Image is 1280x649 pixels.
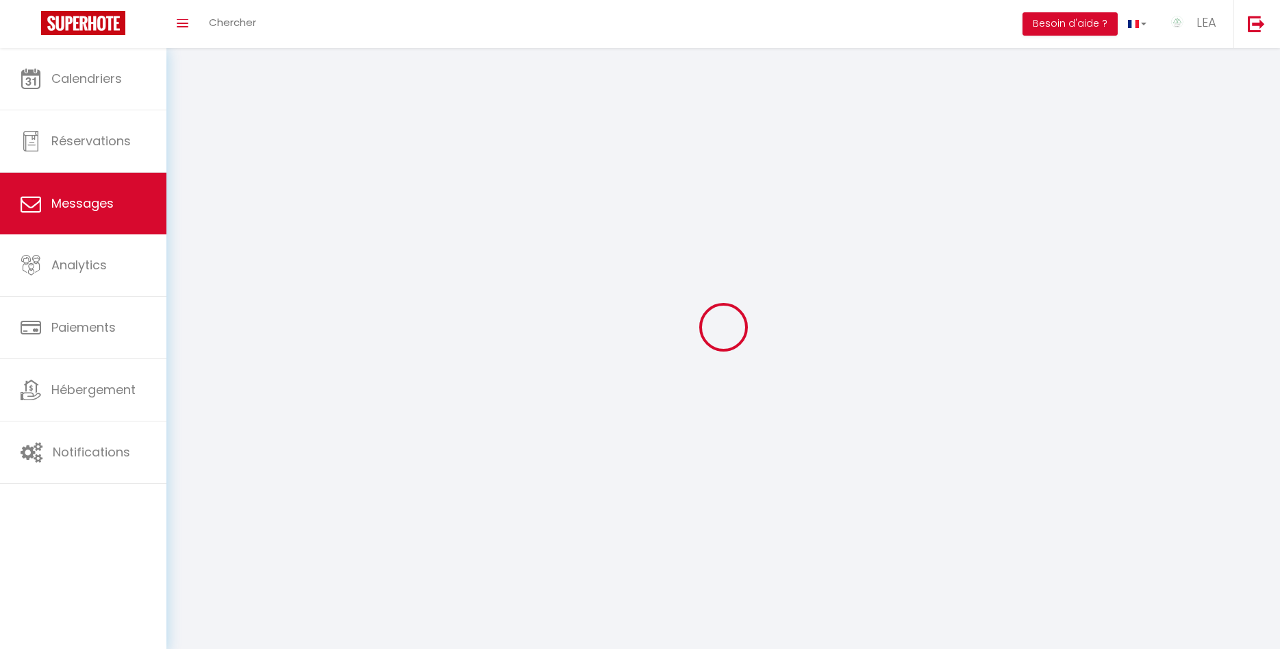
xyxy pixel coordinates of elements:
[209,15,256,29] span: Chercher
[51,195,114,212] span: Messages
[51,132,131,149] span: Réservations
[1248,15,1265,32] img: logout
[41,11,125,35] img: Super Booking
[1196,14,1216,31] span: LEA
[51,70,122,87] span: Calendriers
[51,319,116,336] span: Paiements
[51,256,107,273] span: Analytics
[1167,12,1188,33] img: ...
[51,381,136,398] span: Hébergement
[53,443,130,461] span: Notifications
[1022,12,1118,36] button: Besoin d'aide ?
